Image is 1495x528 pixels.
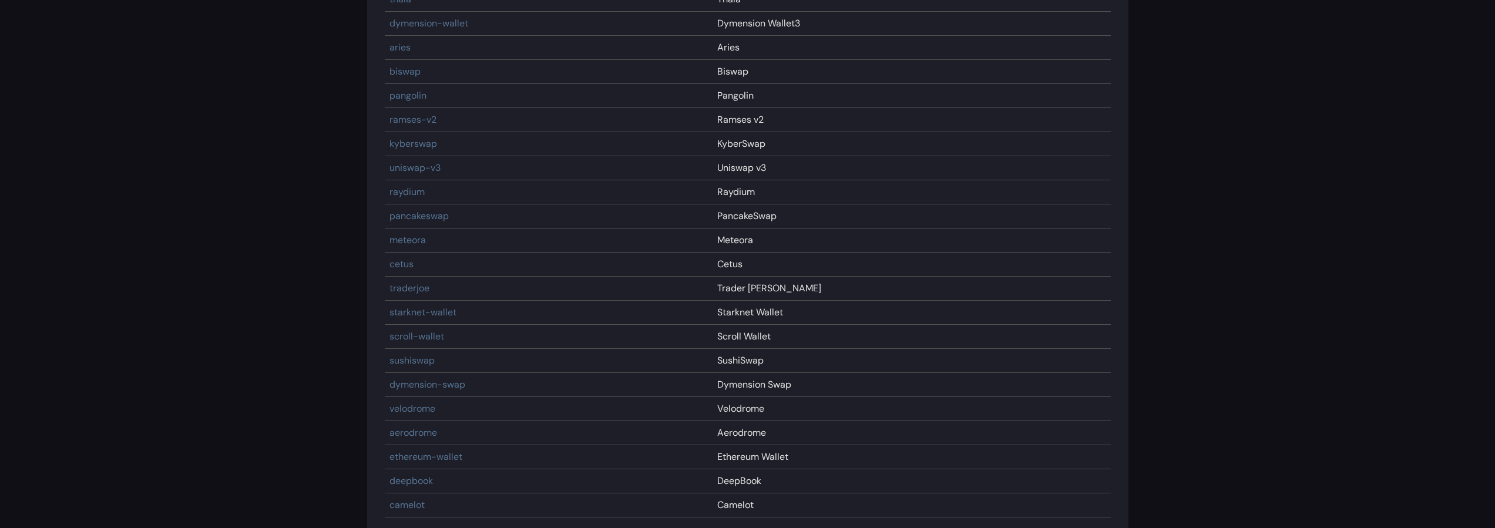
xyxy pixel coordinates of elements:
a: uniswap-v3 [389,162,441,174]
td: Raydium [713,180,1111,204]
a: pancakeswap [389,210,449,222]
a: ramses-v2 [389,113,436,126]
a: kyberswap [389,137,437,150]
td: Cetus [713,253,1111,277]
td: SushiSwap [713,349,1111,373]
a: velodrome [389,402,435,415]
a: camelot [389,499,425,511]
td: PancakeSwap [713,204,1111,228]
td: KyberSwap [713,132,1111,156]
td: Camelot [713,493,1111,517]
a: raydium [389,186,425,198]
td: Aries [713,36,1111,60]
a: traderjoe [389,282,429,294]
a: dymension-swap [389,378,465,391]
td: Starknet Wallet [713,301,1111,325]
td: Biswap [713,60,1111,84]
a: sushiswap [389,354,435,366]
td: Velodrome [713,397,1111,421]
a: meteora [389,234,426,246]
td: Ethereum Wallet [713,445,1111,469]
a: deepbook [389,475,433,487]
td: Dymension Swap [713,373,1111,397]
td: Scroll Wallet [713,325,1111,349]
a: ethereum-wallet [389,450,462,463]
a: dymension-wallet [389,17,468,29]
a: aerodrome [389,426,437,439]
a: cetus [389,258,414,270]
td: DeepBook [713,469,1111,493]
td: Trader [PERSON_NAME] [713,277,1111,301]
a: aries [389,41,411,53]
td: Uniswap v3 [713,156,1111,180]
a: pangolin [389,89,426,102]
td: Ramses v2 [713,108,1111,132]
a: scroll-wallet [389,330,444,342]
a: starknet-wallet [389,306,456,318]
td: Aerodrome [713,421,1111,445]
td: Meteora [713,228,1111,253]
td: Dymension Wallet3 [713,12,1111,36]
td: Pangolin [713,84,1111,108]
a: biswap [389,65,421,78]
